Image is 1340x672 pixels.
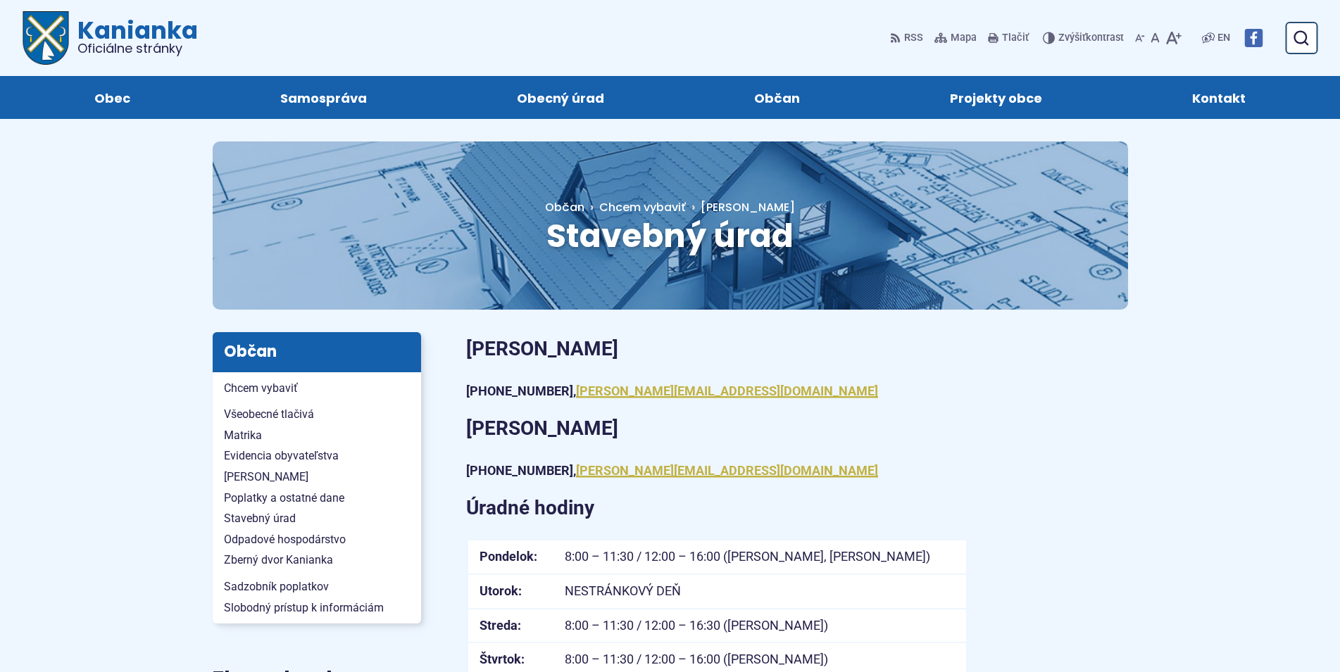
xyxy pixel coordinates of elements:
[224,467,410,488] span: [PERSON_NAME]
[1043,23,1127,53] button: Zvýšiťkontrast
[599,199,686,215] a: Chcem vybaviť
[213,332,421,372] h3: Občan
[213,425,421,446] a: Matrika
[1192,76,1246,119] span: Kontakt
[1244,29,1263,47] img: Prejsť na Facebook stránku
[23,11,69,65] img: Prejsť na domovskú stránku
[213,576,421,597] a: Sadzobník poplatkov
[213,404,421,425] a: Všeobecné tlačivá
[686,199,795,215] a: [PERSON_NAME]
[1132,23,1148,53] button: Zmenšiť veľkosť písma
[1148,23,1163,53] button: Nastaviť pôvodnú veľkosť písma
[466,417,618,440] strong: [PERSON_NAME]
[213,597,421,619] a: Slobodný prístup k informáciám
[950,76,1042,119] span: Projekty obce
[576,383,878,398] a: [PERSON_NAME][EMAIL_ADDRESS][DOMAIN_NAME]
[553,540,966,574] td: 8:00 – 11:30 / 12:00 – 16:00 ([PERSON_NAME], [PERSON_NAME])
[23,11,198,65] a: Logo Kanianka, prejsť na domovskú stránku.
[951,30,977,46] span: Mapa
[213,550,421,571] a: Zberný dvor Kanianka
[466,463,878,478] strong: [PHONE_NUMBER],
[545,199,584,215] span: Občan
[466,337,618,360] strong: [PERSON_NAME]
[889,76,1103,119] a: Projekty obce
[545,199,599,215] a: Občan
[456,76,665,119] a: Obecný úrad
[932,23,979,53] a: Mapa
[985,23,1032,53] button: Tlačiť
[553,609,966,643] td: 8:00 – 11:30 / 12:00 – 16:30 ([PERSON_NAME])
[224,597,410,619] span: Slobodný prístup k informáciám
[220,76,428,119] a: Samospráva
[224,488,410,509] span: Poplatky a ostatné dane
[1058,32,1086,44] span: Zvýšiť
[1058,32,1124,44] span: kontrast
[224,576,410,597] span: Sadzobník poplatkov
[69,18,198,55] span: Kanianka
[701,199,795,215] span: [PERSON_NAME]
[466,496,594,519] strong: Úradné hodiny
[213,378,421,399] a: Chcem vybaviť
[224,445,410,467] span: Evidencia obyvateľstva
[904,30,923,46] span: RSS
[1163,23,1184,53] button: Zväčšiť veľkosť písma
[224,550,410,571] span: Zberný dvor Kanianka
[213,529,421,550] a: Odpadové hospodárstvo
[480,549,537,564] strong: Pondelok:
[224,378,410,399] span: Chcem vybaviť
[224,508,410,529] span: Stavebný úrad
[1002,32,1029,44] span: Tlačiť
[77,42,198,55] span: Oficiálne stránky
[517,76,604,119] span: Obecný úrad
[213,488,421,509] a: Poplatky a ostatné dane
[1215,30,1233,46] a: EN
[224,425,410,446] span: Matrika
[213,445,421,467] a: Evidencia obyvateľstva
[224,529,410,550] span: Odpadové hospodárstvo
[480,652,525,666] strong: Štvrtok:
[576,463,878,478] a: [PERSON_NAME][EMAIL_ADDRESS][DOMAIN_NAME]
[280,76,367,119] span: Samospráva
[1217,30,1230,46] span: EN
[546,213,794,258] span: Stavebný úrad
[224,404,410,425] span: Všeobecné tlačivá
[213,508,421,529] a: Stavebný úrad
[553,574,966,609] td: NESTRÁNKOVÝ DEŇ
[890,23,926,53] a: RSS
[754,76,800,119] span: Občan
[694,76,861,119] a: Občan
[34,76,192,119] a: Obec
[1131,76,1306,119] a: Kontakt
[213,467,421,488] a: [PERSON_NAME]
[480,583,522,598] strong: Utorok:
[94,76,130,119] span: Obec
[466,383,878,398] strong: [PHONE_NUMBER],
[480,618,521,633] strong: Streda:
